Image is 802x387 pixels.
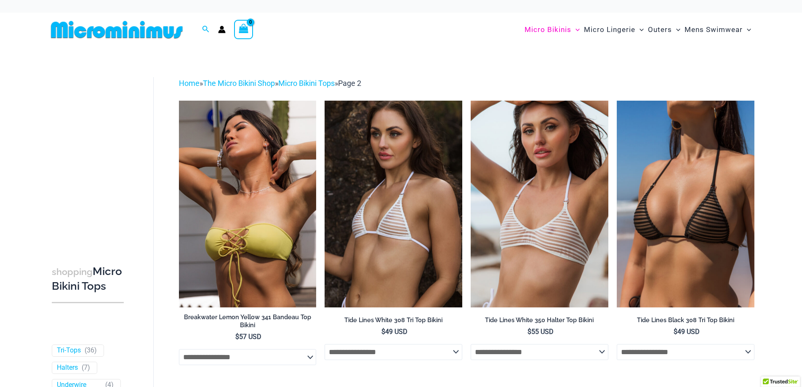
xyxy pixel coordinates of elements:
a: Breakwater Lemon Yellow 341 halter 01Breakwater Lemon Yellow 341 halter 4956 Short 06Breakwater L... [179,101,317,307]
span: Page 2 [338,79,361,88]
img: MM SHOP LOGO FLAT [48,20,186,39]
h2: Tide Lines Black 308 Tri Top Bikini [617,316,754,324]
a: Micro LingerieMenu ToggleMenu Toggle [582,17,646,43]
span: » » » [179,79,361,88]
a: Tri-Tops [57,347,81,355]
img: Tide Lines White 350 Halter Top 01 [471,101,608,307]
a: Micro BikinisMenu ToggleMenu Toggle [522,17,582,43]
img: Tide Lines Black 308 Tri Top 01 [617,101,754,307]
a: Tide Lines White 308 Tri Top 01Tide Lines White 308 Tri Top 480 Micro 04Tide Lines White 308 Tri ... [325,101,462,307]
span: 36 [87,347,94,355]
span: Outers [648,19,672,40]
a: Mens SwimwearMenu ToggleMenu Toggle [682,17,753,43]
bdi: 49 USD [381,328,408,336]
span: $ [381,328,385,336]
a: View Shopping Cart, empty [234,20,253,39]
a: Micro Bikini Tops [278,79,335,88]
span: Mens Swimwear [685,19,743,40]
span: ( ) [85,347,97,355]
a: Account icon link [218,26,226,33]
span: $ [235,333,239,341]
img: Tide Lines White 308 Tri Top 01 [325,101,462,307]
h2: Tide Lines White 350 Halter Top Bikini [471,316,608,324]
span: Micro Lingerie [584,19,635,40]
span: ( ) [82,364,90,373]
bdi: 57 USD [235,333,261,341]
bdi: 55 USD [528,328,554,336]
bdi: 49 USD [674,328,700,336]
iframe: TrustedSite Certified [52,70,128,239]
span: Menu Toggle [571,19,580,40]
span: $ [674,328,677,336]
span: $ [528,328,531,336]
a: Tide Lines Black 308 Tri Top 01Tide Lines Black 308 Tri Top 470 Thong 03Tide Lines Black 308 Tri ... [617,101,754,307]
a: Tide Lines Black 308 Tri Top Bikini [617,316,754,327]
a: Tide Lines White 308 Tri Top Bikini [325,316,462,327]
span: Menu Toggle [635,19,644,40]
span: Micro Bikinis [525,19,571,40]
h3: Micro Bikini Tops [52,265,124,294]
a: OutersMenu ToggleMenu Toggle [646,17,682,43]
a: Home [179,79,200,88]
nav: Site Navigation [521,16,755,44]
a: Breakwater Lemon Yellow 341 Bandeau Top Bikini [179,313,317,332]
a: Search icon link [202,24,210,35]
a: Tide Lines White 350 Halter Top 01Tide Lines White 350 Halter Top 480 MicroTide Lines White 350 H... [471,101,608,307]
span: Menu Toggle [743,19,751,40]
a: Halters [57,364,78,373]
span: 7 [84,364,88,372]
span: shopping [52,267,93,278]
a: The Micro Bikini Shop [203,79,275,88]
h2: Breakwater Lemon Yellow 341 Bandeau Top Bikini [179,313,317,329]
h2: Tide Lines White 308 Tri Top Bikini [325,316,462,324]
span: Menu Toggle [672,19,680,40]
a: Tide Lines White 350 Halter Top Bikini [471,316,608,327]
img: Breakwater Lemon Yellow 341 halter 01 [179,101,317,307]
